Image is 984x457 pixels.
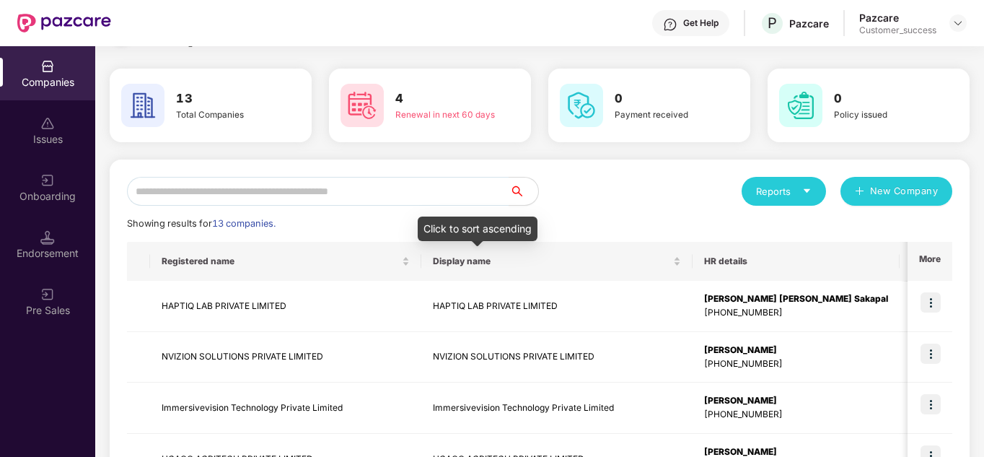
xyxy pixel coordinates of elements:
th: Registered name [150,242,421,281]
img: svg+xml;base64,PHN2ZyB3aWR0aD0iMjAiIGhlaWdodD0iMjAiIHZpZXdCb3g9IjAgMCAyMCAyMCIgZmlsbD0ibm9uZSIgeG... [40,287,55,302]
img: icon [921,394,941,414]
div: Click to sort ascending [418,217,537,241]
td: HAPTIQ LAB PRIVATE LIMITED [150,281,421,332]
img: icon [921,344,941,364]
div: [PERSON_NAME] [PERSON_NAME] Sakapal [704,292,888,306]
img: svg+xml;base64,PHN2ZyB4bWxucz0iaHR0cDovL3d3dy53My5vcmcvMjAwMC9zdmciIHdpZHRoPSI2MCIgaGVpZ2h0PSI2MC... [779,84,822,127]
img: svg+xml;base64,PHN2ZyB4bWxucz0iaHR0cDovL3d3dy53My5vcmcvMjAwMC9zdmciIHdpZHRoPSI2MCIgaGVpZ2h0PSI2MC... [341,84,384,127]
td: NVIZION SOLUTIONS PRIVATE LIMITED [150,332,421,383]
div: Renewal in next 60 days [395,108,495,121]
div: Get Help [683,17,719,29]
th: More [908,242,952,281]
img: svg+xml;base64,PHN2ZyBpZD0iSXNzdWVzX2Rpc2FibGVkIiB4bWxucz0iaHR0cDovL3d3dy53My5vcmcvMjAwMC9zdmciIH... [40,116,55,131]
td: Immersivevision Technology Private Limited [150,383,421,434]
img: svg+xml;base64,PHN2ZyBpZD0iQ29tcGFuaWVzIiB4bWxucz0iaHR0cDovL3d3dy53My5vcmcvMjAwMC9zdmciIHdpZHRoPS... [40,59,55,74]
div: [PHONE_NUMBER] [704,306,888,320]
div: Pazcare [859,11,936,25]
td: NVIZION SOLUTIONS PRIVATE LIMITED [421,332,693,383]
img: svg+xml;base64,PHN2ZyB4bWxucz0iaHR0cDovL3d3dy53My5vcmcvMjAwMC9zdmciIHdpZHRoPSI2MCIgaGVpZ2h0PSI2MC... [121,84,164,127]
span: Showing results for [127,218,276,229]
div: Customer_success [859,25,936,36]
div: Pazcare [789,17,829,30]
span: caret-down [802,186,812,196]
div: [PERSON_NAME] [704,394,888,408]
span: Display name [433,256,670,267]
span: 13 companies. [212,218,276,229]
td: Immersivevision Technology Private Limited [421,383,693,434]
button: search [509,177,539,206]
h3: 4 [395,90,495,108]
img: icon [921,292,941,313]
span: P [768,14,777,32]
div: Total Companies [176,108,276,121]
div: [PERSON_NAME] [704,344,888,357]
h3: 0 [834,90,934,108]
th: HR details [693,242,900,281]
th: Display name [421,242,693,281]
img: svg+xml;base64,PHN2ZyBpZD0iSGVscC0zMngzMiIgeG1sbnM9Imh0dHA6Ly93d3cudzMub3JnLzIwMDAvc3ZnIiB3aWR0aD... [663,17,677,32]
img: svg+xml;base64,PHN2ZyB3aWR0aD0iMTQuNSIgaGVpZ2h0PSIxNC41IiB2aWV3Qm94PSIwIDAgMTYgMTYiIGZpbGw9Im5vbm... [40,230,55,245]
div: Payment received [615,108,714,121]
h3: 13 [176,90,276,108]
div: Reports [756,184,812,199]
td: HAPTIQ LAB PRIVATE LIMITED [421,281,693,332]
span: Registered name [162,256,399,267]
span: search [509,186,538,197]
h3: 0 [615,90,714,108]
span: plus [855,186,864,198]
div: [PHONE_NUMBER] [704,357,888,371]
span: New Company [870,184,939,199]
img: svg+xml;base64,PHN2ZyBpZD0iRHJvcGRvd24tMzJ4MzIiIHhtbG5zPSJodHRwOi8vd3d3LnczLm9yZy8yMDAwL3N2ZyIgd2... [952,17,964,29]
button: plusNew Company [840,177,952,206]
img: svg+xml;base64,PHN2ZyB4bWxucz0iaHR0cDovL3d3dy53My5vcmcvMjAwMC9zdmciIHdpZHRoPSI2MCIgaGVpZ2h0PSI2MC... [560,84,603,127]
img: New Pazcare Logo [17,14,111,32]
div: [PHONE_NUMBER] [704,408,888,422]
div: Policy issued [834,108,934,121]
img: svg+xml;base64,PHN2ZyB3aWR0aD0iMjAiIGhlaWdodD0iMjAiIHZpZXdCb3g9IjAgMCAyMCAyMCIgZmlsbD0ibm9uZSIgeG... [40,173,55,188]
